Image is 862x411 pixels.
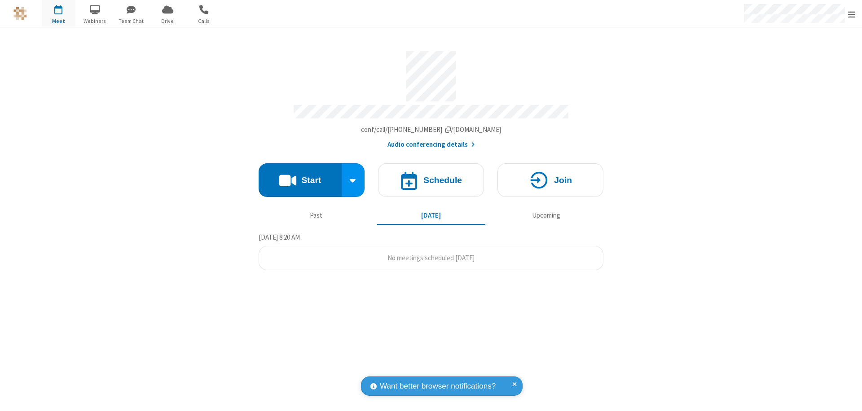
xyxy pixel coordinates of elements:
[259,232,603,271] section: Today's Meetings
[42,17,75,25] span: Meet
[114,17,148,25] span: Team Chat
[301,176,321,184] h4: Start
[378,163,484,197] button: Schedule
[187,17,221,25] span: Calls
[497,163,603,197] button: Join
[387,140,475,150] button: Audio conferencing details
[423,176,462,184] h4: Schedule
[361,125,501,134] span: Copy my meeting room link
[361,125,501,135] button: Copy my meeting room linkCopy my meeting room link
[259,163,342,197] button: Start
[387,254,475,262] span: No meetings scheduled [DATE]
[78,17,112,25] span: Webinars
[259,233,300,241] span: [DATE] 8:20 AM
[554,176,572,184] h4: Join
[380,380,496,392] span: Want better browser notifications?
[840,388,855,405] iframe: Chat
[259,44,603,150] section: Account details
[13,7,27,20] img: QA Selenium DO NOT DELETE OR CHANGE
[342,163,365,197] div: Start conference options
[151,17,185,25] span: Drive
[262,207,370,224] button: Past
[492,207,600,224] button: Upcoming
[377,207,485,224] button: [DATE]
